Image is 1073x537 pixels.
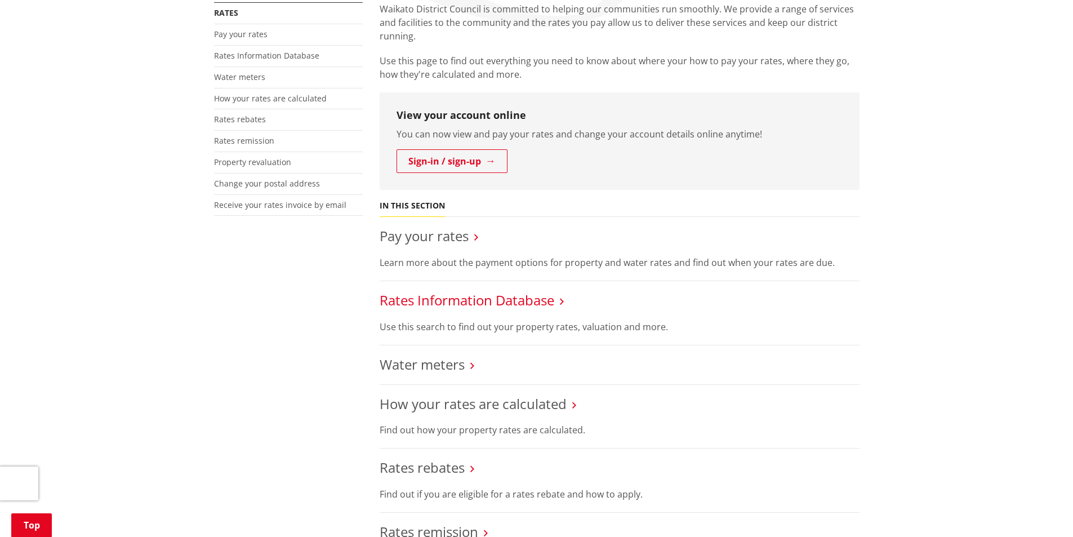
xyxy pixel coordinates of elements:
a: Rates Information Database [214,50,319,61]
a: Pay your rates [380,227,469,245]
a: Water meters [214,72,265,82]
a: Rates rebates [214,114,266,125]
p: Use this page to find out everything you need to know about where your how to pay your rates, whe... [380,54,860,81]
a: How your rates are calculated [214,93,327,104]
a: Property revaluation [214,157,291,167]
p: Use this search to find out your property rates, valuation and more. [380,320,860,334]
a: Change your postal address [214,178,320,189]
p: Learn more about the payment options for property and water rates and find out when your rates ar... [380,256,860,269]
p: Find out if you are eligible for a rates rebate and how to apply. [380,487,860,501]
p: Waikato District Council is committed to helping our communities run smoothly. We provide a range... [380,2,860,43]
a: Top [11,513,52,537]
a: Receive your rates invoice by email [214,199,346,210]
a: Pay your rates [214,29,268,39]
p: You can now view and pay your rates and change your account details online anytime! [397,127,843,141]
a: Rates [214,7,238,18]
iframe: Messenger Launcher [1021,490,1062,530]
p: Find out how your property rates are calculated. [380,423,860,437]
a: Sign-in / sign-up [397,149,507,173]
a: How your rates are calculated [380,394,567,413]
h5: In this section [380,201,445,211]
a: Rates Information Database [380,291,554,309]
a: Rates rebates [380,458,465,477]
a: Water meters [380,355,465,374]
a: Rates remission [214,135,274,146]
h3: View your account online [397,109,843,122]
